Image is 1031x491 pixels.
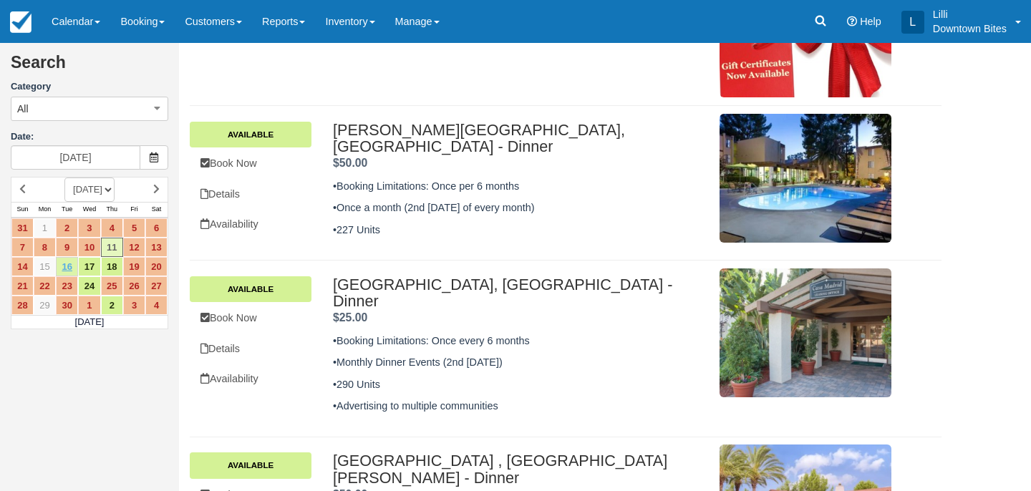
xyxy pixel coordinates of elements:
a: 4 [145,296,168,315]
th: Thu [101,202,123,218]
strong: Price: $25 [333,311,367,324]
a: 4 [101,218,123,238]
a: 27 [145,276,168,296]
a: 6 [145,218,168,238]
a: 17 [78,257,100,276]
p: •Once a month (2nd [DATE] of every month) [333,200,705,215]
span: Help [860,16,881,27]
label: Date: [11,130,168,144]
img: M205-1 [720,268,891,397]
th: Tue [56,202,78,218]
p: Downtown Bites [933,21,1007,36]
a: 25 [101,276,123,296]
p: •290 Units [333,377,705,392]
p: •Monthly Dinner Events (2nd [DATE]) [333,355,705,370]
a: Details [190,334,311,364]
p: •Booking Limitations: Once per 6 months [333,179,705,194]
a: 22 [34,276,56,296]
a: Available [190,276,311,302]
h2: Search [11,54,168,80]
a: 16 [56,257,78,276]
a: 28 [11,296,34,315]
label: Category [11,80,168,94]
a: 29 [34,296,56,315]
a: 5 [123,218,145,238]
a: Available [190,122,311,147]
a: 21 [11,276,34,296]
a: 3 [123,296,145,315]
p: •Booking Limitations: Once every 6 months [333,334,705,349]
a: 10 [78,238,100,257]
a: 9 [56,238,78,257]
span: $25.00 [333,311,367,324]
a: Details [190,180,311,209]
a: 19 [123,257,145,276]
a: 18 [101,257,123,276]
p: •Advertising to multiple communities [333,399,705,414]
i: Help [847,16,857,26]
th: Wed [78,202,100,218]
a: 30 [56,296,78,315]
a: 7 [11,238,34,257]
a: 3 [78,218,100,238]
a: 13 [145,238,168,257]
th: Mon [34,202,56,218]
th: Fri [123,202,145,218]
a: 15 [34,257,56,276]
h2: [PERSON_NAME][GEOGRAPHIC_DATA], [GEOGRAPHIC_DATA] - Dinner [333,122,705,156]
a: 23 [56,276,78,296]
a: 14 [11,257,34,276]
a: 24 [78,276,100,296]
a: 11 [101,238,123,257]
a: 31 [11,218,34,238]
th: Sat [145,202,168,218]
strong: Price: $50 [333,157,367,169]
a: 8 [34,238,56,257]
h2: [GEOGRAPHIC_DATA], [GEOGRAPHIC_DATA] - Dinner [333,276,705,311]
a: 1 [78,296,100,315]
span: All [17,102,29,116]
a: 20 [145,257,168,276]
a: 2 [56,218,78,238]
th: Sun [11,202,34,218]
a: Book Now [190,149,311,178]
a: 1 [34,218,56,238]
a: Availability [190,364,311,394]
p: •227 Units [333,223,705,238]
a: Availability [190,210,311,239]
img: M212-1 [720,114,891,243]
img: checkfront-main-nav-mini-logo.png [10,11,32,33]
a: Book Now [190,303,311,333]
td: [DATE] [11,315,168,329]
button: All [11,97,168,121]
div: L [901,11,924,34]
h2: [GEOGRAPHIC_DATA] , [GEOGRAPHIC_DATA][PERSON_NAME] - Dinner [333,452,705,487]
a: 12 [123,238,145,257]
a: 2 [101,296,123,315]
a: Available [190,452,311,478]
span: $50.00 [333,157,367,169]
a: 26 [123,276,145,296]
p: Lilli [933,7,1007,21]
